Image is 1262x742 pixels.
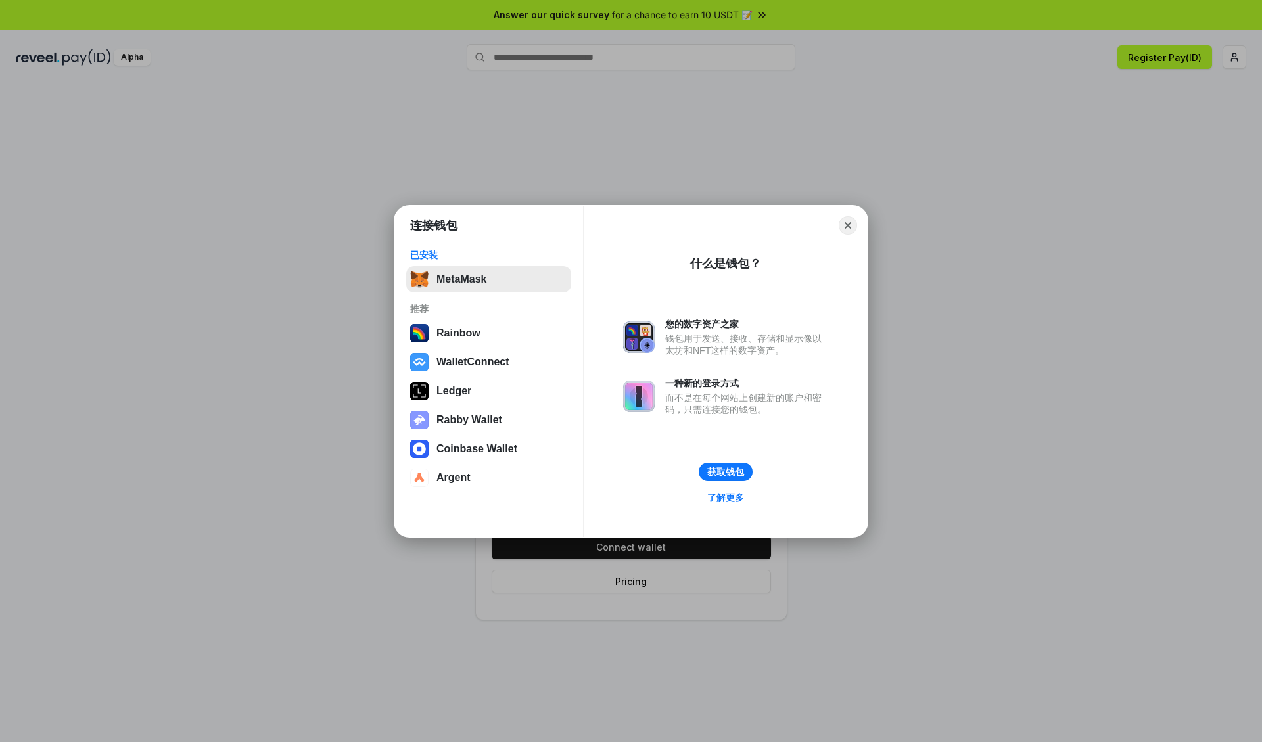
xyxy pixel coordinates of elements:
[436,472,471,484] div: Argent
[406,378,571,404] button: Ledger
[623,321,655,353] img: svg+xml,%3Csvg%20xmlns%3D%22http%3A%2F%2Fwww.w3.org%2F2000%2Fsvg%22%20fill%3D%22none%22%20viewBox...
[410,411,429,429] img: svg+xml,%3Csvg%20xmlns%3D%22http%3A%2F%2Fwww.w3.org%2F2000%2Fsvg%22%20fill%3D%22none%22%20viewBox...
[436,414,502,426] div: Rabby Wallet
[707,466,744,478] div: 获取钱包
[410,249,567,261] div: 已安装
[410,353,429,371] img: svg+xml,%3Csvg%20width%3D%2228%22%20height%3D%2228%22%20viewBox%3D%220%200%2028%2028%22%20fill%3D...
[410,270,429,289] img: svg+xml,%3Csvg%20fill%3D%22none%22%20height%3D%2233%22%20viewBox%3D%220%200%2035%2033%22%20width%...
[410,218,457,233] h1: 连接钱包
[665,333,828,356] div: 钱包用于发送、接收、存储和显示像以太坊和NFT这样的数字资产。
[406,320,571,346] button: Rainbow
[406,465,571,491] button: Argent
[436,356,509,368] div: WalletConnect
[690,256,761,271] div: 什么是钱包？
[665,377,828,389] div: 一种新的登录方式
[436,385,471,397] div: Ledger
[436,443,517,455] div: Coinbase Wallet
[707,492,744,503] div: 了解更多
[436,273,486,285] div: MetaMask
[839,216,857,235] button: Close
[623,381,655,412] img: svg+xml,%3Csvg%20xmlns%3D%22http%3A%2F%2Fwww.w3.org%2F2000%2Fsvg%22%20fill%3D%22none%22%20viewBox...
[665,318,828,330] div: 您的数字资产之家
[410,324,429,342] img: svg+xml,%3Csvg%20width%3D%22120%22%20height%3D%22120%22%20viewBox%3D%220%200%20120%20120%22%20fil...
[406,266,571,292] button: MetaMask
[406,349,571,375] button: WalletConnect
[699,463,753,481] button: 获取钱包
[410,382,429,400] img: svg+xml,%3Csvg%20xmlns%3D%22http%3A%2F%2Fwww.w3.org%2F2000%2Fsvg%22%20width%3D%2228%22%20height%3...
[406,436,571,462] button: Coinbase Wallet
[410,440,429,458] img: svg+xml,%3Csvg%20width%3D%2228%22%20height%3D%2228%22%20viewBox%3D%220%200%2028%2028%22%20fill%3D...
[436,327,480,339] div: Rainbow
[699,489,752,506] a: 了解更多
[410,469,429,487] img: svg+xml,%3Csvg%20width%3D%2228%22%20height%3D%2228%22%20viewBox%3D%220%200%2028%2028%22%20fill%3D...
[410,303,567,315] div: 推荐
[406,407,571,433] button: Rabby Wallet
[665,392,828,415] div: 而不是在每个网站上创建新的账户和密码，只需连接您的钱包。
